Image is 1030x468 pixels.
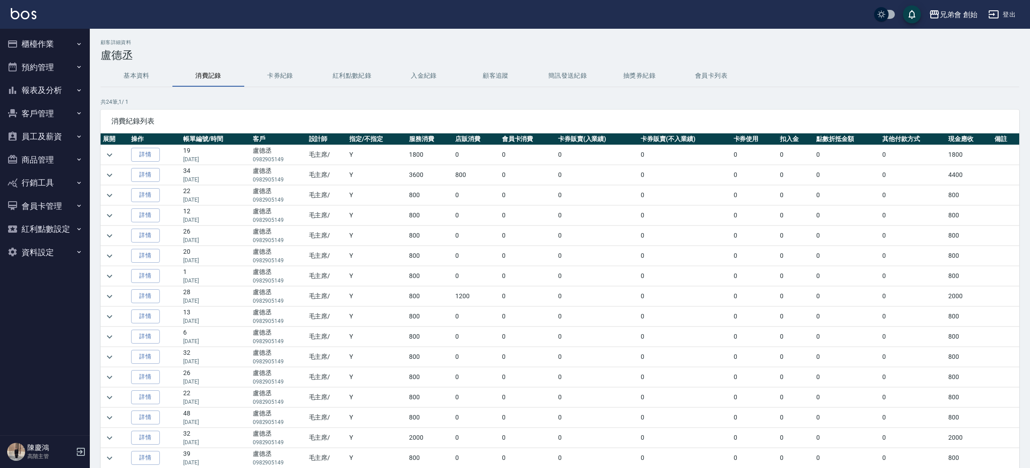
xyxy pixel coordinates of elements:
td: 800 [407,226,453,246]
td: 0 [880,266,946,286]
td: 0 [778,287,814,306]
td: Y [347,367,407,387]
td: Y [347,145,407,165]
td: 800 [946,347,992,367]
td: 0 [556,246,638,266]
td: 800 [946,206,992,225]
td: 毛主席 / [307,347,348,367]
td: 0 [556,206,638,225]
button: 會員卡管理 [4,194,86,218]
td: 0 [880,206,946,225]
button: 員工及薪資 [4,125,86,148]
td: 0 [500,367,556,387]
a: 詳情 [131,451,160,465]
th: 點數折抵金額 [814,133,880,145]
p: 0982905149 [253,317,304,325]
td: 22 [181,388,251,407]
h3: 盧德丞 [101,49,1019,62]
td: 800 [407,287,453,306]
p: [DATE] [183,378,248,386]
td: 毛主席 / [307,145,348,165]
td: 0 [814,347,880,367]
th: 其他付款方式 [880,133,946,145]
button: 抽獎券紀錄 [603,65,675,87]
td: 0 [778,408,814,428]
th: 店販消費 [453,133,499,145]
a: 詳情 [131,350,160,364]
a: 詳情 [131,188,160,202]
p: 0982905149 [253,378,304,386]
a: 詳情 [131,330,160,344]
p: [DATE] [183,398,248,406]
th: 帳單編號/時間 [181,133,251,145]
th: 扣入金 [778,133,814,145]
td: Y [347,327,407,347]
td: 0 [778,266,814,286]
td: 0 [880,226,946,246]
td: 0 [453,246,499,266]
td: Y [347,408,407,428]
td: 800 [453,165,499,185]
td: 盧德丞 [251,307,307,327]
th: 操作 [129,133,181,145]
td: 盧德丞 [251,185,307,205]
th: 卡券販賣(不入業績) [638,133,731,145]
td: 3600 [407,165,453,185]
button: expand row [103,350,116,364]
td: 0 [731,287,778,306]
h2: 顧客詳細資料 [101,40,1019,45]
button: 卡券紀錄 [244,65,316,87]
td: 0 [556,185,638,205]
td: 毛主席 / [307,185,348,205]
td: 盧德丞 [251,145,307,165]
td: 0 [556,408,638,428]
p: 共 24 筆, 1 / 1 [101,98,1019,106]
td: 0 [814,327,880,347]
a: 詳情 [131,269,160,283]
td: 1 [181,266,251,286]
td: 800 [946,367,992,387]
td: 盧德丞 [251,266,307,286]
td: 0 [880,307,946,327]
td: 毛主席 / [307,307,348,327]
td: Y [347,307,407,327]
p: [DATE] [183,358,248,366]
button: 資料設定 [4,241,86,264]
button: expand row [103,229,116,243]
p: [DATE] [183,236,248,244]
p: 0982905149 [253,277,304,285]
td: 毛主席 / [307,287,348,306]
td: 20 [181,246,251,266]
td: 4400 [946,165,992,185]
td: 0 [814,165,880,185]
p: [DATE] [183,297,248,305]
button: expand row [103,249,116,263]
td: 22 [181,185,251,205]
td: 0 [778,347,814,367]
td: 0 [556,367,638,387]
td: 0 [556,307,638,327]
td: 0 [500,307,556,327]
p: [DATE] [183,196,248,204]
p: [DATE] [183,317,248,325]
td: 0 [500,327,556,347]
td: 0 [731,226,778,246]
td: 0 [814,266,880,286]
img: Logo [11,8,36,19]
td: 800 [407,185,453,205]
p: [DATE] [183,337,248,345]
td: 0 [778,327,814,347]
td: 1200 [453,287,499,306]
td: 800 [946,185,992,205]
td: 0 [500,408,556,428]
td: 0 [638,185,731,205]
td: 800 [946,327,992,347]
td: 0 [556,327,638,347]
td: 盧德丞 [251,347,307,367]
p: 0982905149 [253,196,304,204]
p: [DATE] [183,176,248,184]
button: 客戶管理 [4,102,86,125]
td: 盧德丞 [251,165,307,185]
td: 0 [638,246,731,266]
td: 0 [731,347,778,367]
